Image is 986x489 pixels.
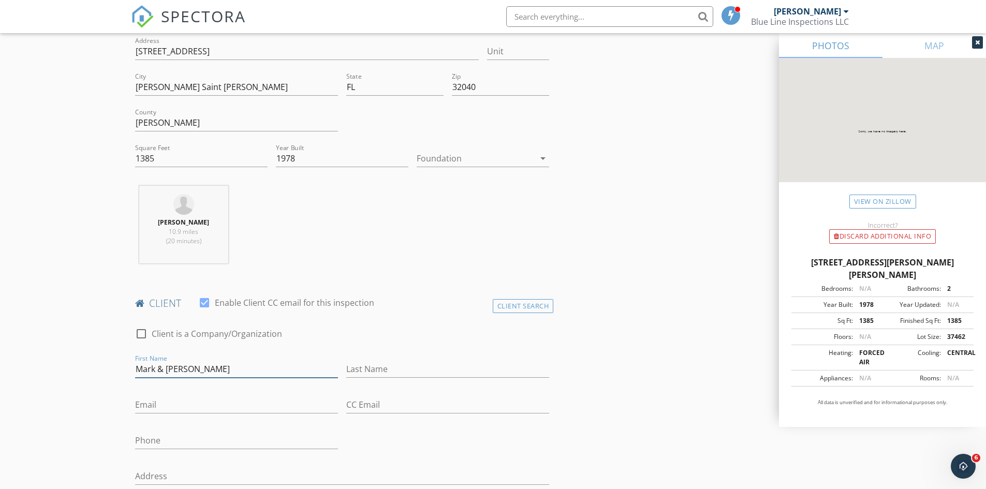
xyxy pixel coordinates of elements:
[947,374,959,382] span: N/A
[794,300,853,309] div: Year Built:
[135,297,550,310] h4: client
[751,17,849,27] div: Blue Line Inspections LLC
[951,454,976,479] iframe: Intercom live chat
[791,256,974,281] div: [STREET_ADDRESS][PERSON_NAME][PERSON_NAME]
[882,348,941,367] div: Cooling:
[853,348,882,367] div: FORCED AIR
[506,6,713,27] input: Search everything...
[941,284,970,293] div: 2
[941,316,970,325] div: 1385
[849,195,916,209] a: View on Zillow
[794,332,853,342] div: Floors:
[882,300,941,309] div: Year Updated:
[131,5,154,28] img: The Best Home Inspection Software - Spectora
[779,221,986,229] div: Incorrect?
[853,316,882,325] div: 1385
[941,348,970,367] div: CENTRAL
[166,236,201,245] span: (20 minutes)
[882,33,986,58] a: MAP
[882,332,941,342] div: Lot Size:
[829,229,936,244] div: Discard Additional info
[774,6,841,17] div: [PERSON_NAME]
[161,5,246,27] span: SPECTORA
[794,348,853,367] div: Heating:
[791,399,974,406] p: All data is unverified and for informational purposes only.
[794,284,853,293] div: Bedrooms:
[794,316,853,325] div: Sq Ft:
[215,298,374,308] label: Enable Client CC email for this inspection
[158,218,209,227] strong: [PERSON_NAME]
[947,300,959,309] span: N/A
[493,299,554,313] div: Client Search
[941,332,970,342] div: 37462
[537,152,549,165] i: arrow_drop_down
[882,374,941,383] div: Rooms:
[882,316,941,325] div: Finished Sq Ft:
[131,14,246,36] a: SPECTORA
[859,374,871,382] span: N/A
[853,300,882,309] div: 1978
[859,332,871,341] span: N/A
[779,33,882,58] a: PHOTOS
[794,374,853,383] div: Appliances:
[859,284,871,293] span: N/A
[169,227,198,236] span: 10.9 miles
[173,194,194,215] img: default-user-f0147aede5fd5fa78ca7ade42f37bd4542148d508eef1c3d3ea960f66861d68b.jpg
[779,58,986,207] img: streetview
[152,329,282,339] label: Client is a Company/Organization
[882,284,941,293] div: Bathrooms:
[972,454,980,462] span: 6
